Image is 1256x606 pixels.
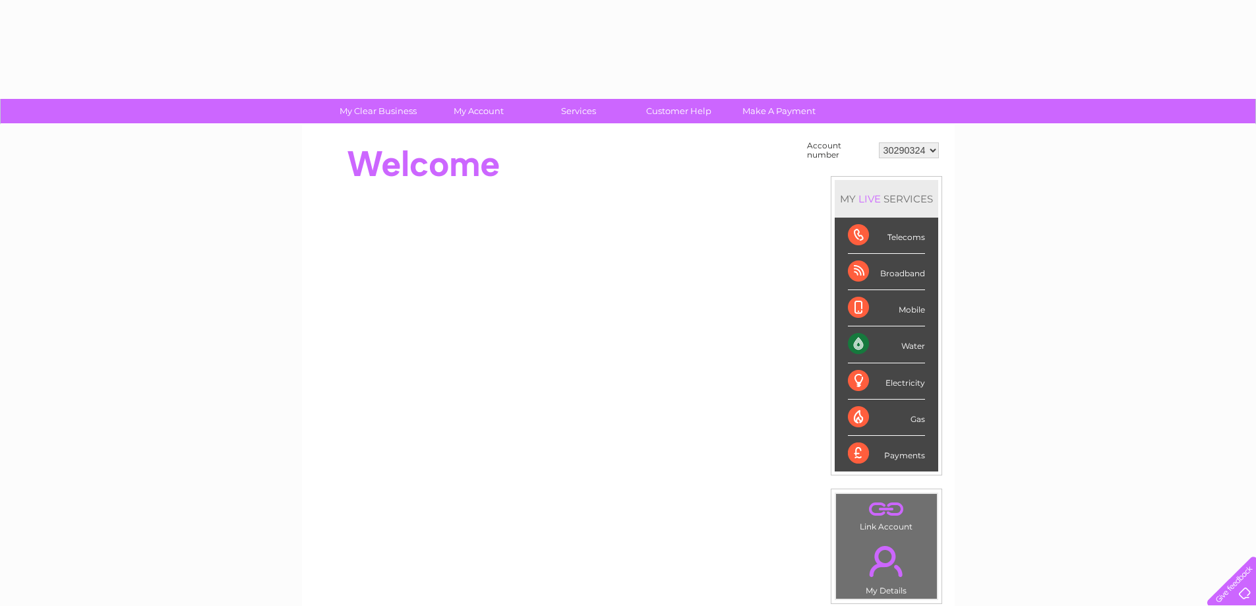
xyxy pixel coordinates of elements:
[839,497,934,520] a: .
[848,326,925,363] div: Water
[624,99,733,123] a: Customer Help
[324,99,433,123] a: My Clear Business
[856,193,883,205] div: LIVE
[835,493,938,535] td: Link Account
[524,99,633,123] a: Services
[848,254,925,290] div: Broadband
[848,290,925,326] div: Mobile
[848,436,925,471] div: Payments
[804,138,876,163] td: Account number
[848,363,925,400] div: Electricity
[424,99,533,123] a: My Account
[848,218,925,254] div: Telecoms
[848,400,925,436] div: Gas
[835,535,938,599] td: My Details
[835,180,938,218] div: MY SERVICES
[839,538,934,584] a: .
[725,99,833,123] a: Make A Payment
